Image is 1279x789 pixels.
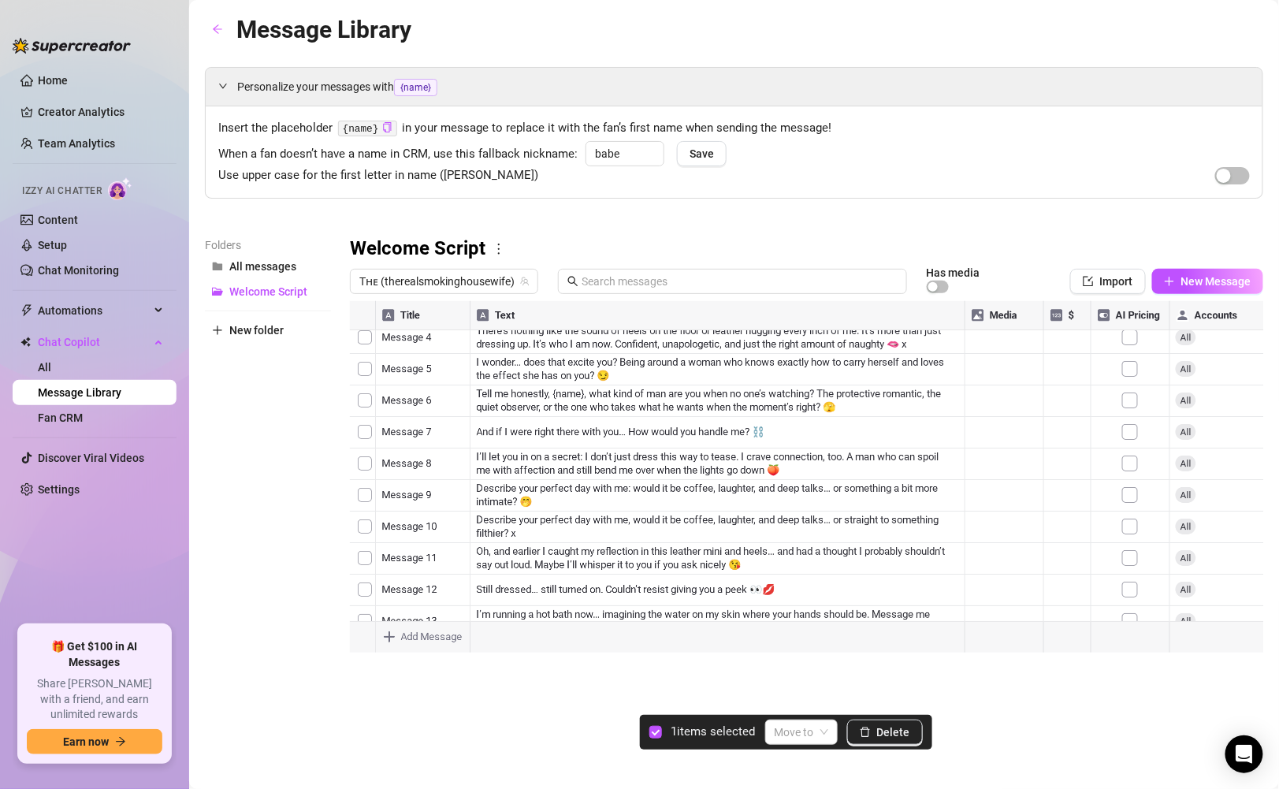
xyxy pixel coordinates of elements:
[1083,276,1094,287] span: import
[860,727,871,738] span: delete
[229,285,307,298] span: Welcome Script
[1225,735,1263,773] div: Open Intercom Messenger
[1070,269,1146,294] button: Import
[38,386,121,399] a: Message Library
[350,236,485,262] h3: Welcome Script
[38,298,150,323] span: Automations
[677,141,727,166] button: Save
[38,329,150,355] span: Chat Copilot
[27,676,162,723] span: Share [PERSON_NAME] with a friend, and earn unlimited rewards
[877,726,910,739] span: Delete
[38,411,83,424] a: Fan CRM
[38,361,51,374] a: All
[229,260,296,273] span: All messages
[218,166,538,185] span: Use upper case for the first letter in name ([PERSON_NAME])
[236,11,411,48] article: Message Library
[13,38,131,54] img: logo-BBDzfeDw.svg
[212,24,223,35] span: arrow-left
[382,122,392,134] button: Click to Copy
[22,184,102,199] span: Izzy AI Chatter
[38,264,119,277] a: Chat Monitoring
[690,147,714,160] span: Save
[38,483,80,496] a: Settings
[27,729,162,754] button: Earn nowarrow-right
[359,270,529,293] span: Tʜᴇ (therealsmokinghousewife)
[671,723,756,742] article: 1 items selected
[1164,276,1175,287] span: plus
[212,325,223,336] span: plus
[205,279,331,304] button: Welcome Script
[567,276,578,287] span: search
[1181,275,1251,288] span: New Message
[27,639,162,670] span: 🎁 Get $100 in AI Messages
[20,337,31,348] img: Chat Copilot
[38,99,164,125] a: Creator Analytics
[237,78,1250,96] span: Personalize your messages with
[218,145,578,164] span: When a fan doesn’t have a name in CRM, use this fallback nickname:
[38,137,115,150] a: Team Analytics
[338,121,397,137] code: {name}
[394,79,437,96] span: {name}
[212,286,223,297] span: folder-open
[582,273,898,290] input: Search messages
[847,720,923,745] button: Delete
[108,177,132,200] img: AI Chatter
[1152,269,1263,294] button: New Message
[212,261,223,272] span: folder
[218,81,228,91] span: expanded
[20,304,33,317] span: thunderbolt
[229,324,284,337] span: New folder
[38,452,144,464] a: Discover Viral Videos
[382,122,392,132] span: copy
[38,239,67,251] a: Setup
[1100,275,1133,288] span: Import
[206,68,1262,106] div: Personalize your messages with{name}
[38,214,78,226] a: Content
[520,277,530,286] span: team
[205,318,331,343] button: New folder
[218,119,1250,138] span: Insert the placeholder in your message to replace it with the fan’s first name when sending the m...
[927,268,980,277] article: Has media
[63,735,109,748] span: Earn now
[115,736,126,747] span: arrow-right
[38,74,68,87] a: Home
[205,236,331,254] article: Folders
[205,254,331,279] button: All messages
[492,242,506,256] span: more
